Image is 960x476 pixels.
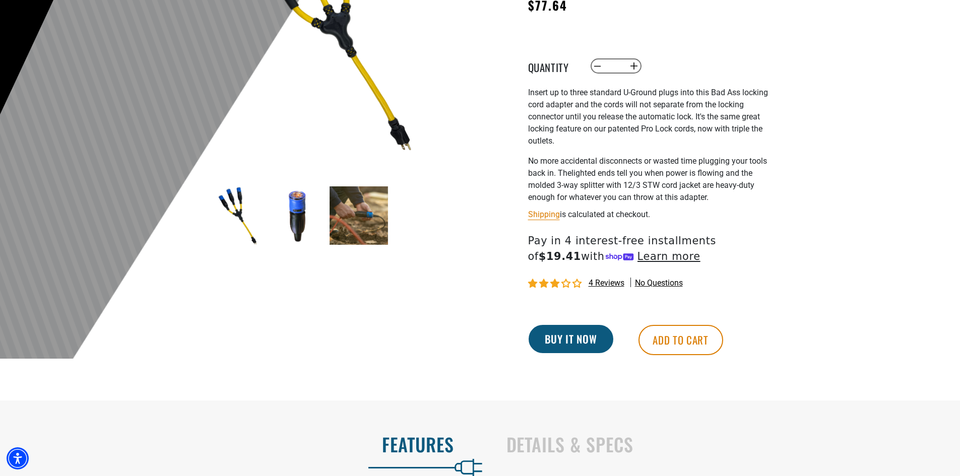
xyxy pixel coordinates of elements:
[635,278,683,289] span: No questions
[528,156,767,202] span: No more accidental disconnects or wasted time plugging your tools back in. The lighted ends tell ...
[529,325,613,353] button: Buy it now
[528,59,579,73] label: Quantity
[21,434,454,455] h2: Features
[7,447,29,469] div: Accessibility Menu
[528,88,768,146] span: nsert up to three standard U-Ground plugs into this Bad Ass locking cord adapter and the cords wi...
[528,208,775,221] div: is calculated at checkout.
[638,325,723,355] button: Add to cart
[589,278,624,288] span: 4 reviews
[506,434,939,455] h2: Details & Specs
[528,87,775,147] p: I
[528,210,560,219] a: Shipping
[528,279,584,289] span: 3.00 stars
